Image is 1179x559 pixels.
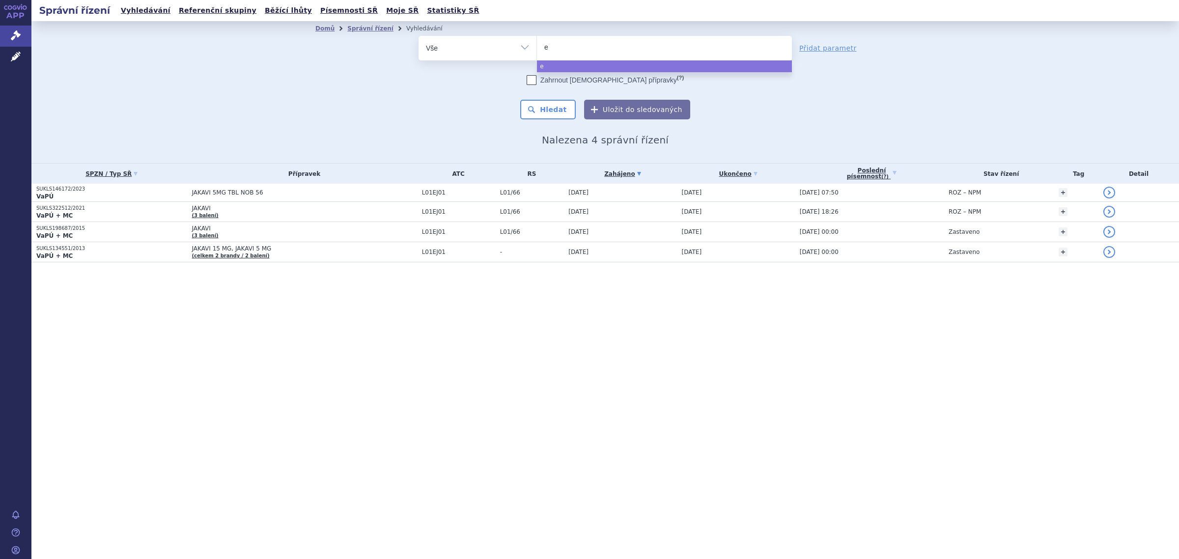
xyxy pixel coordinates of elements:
[187,164,417,184] th: Přípravek
[192,245,417,252] span: JAKAVI 15 MG, JAKAVI 5 MG
[681,208,702,215] span: [DATE]
[192,213,218,218] a: (3 balení)
[527,75,684,85] label: Zahrnout [DEMOGRAPHIC_DATA] přípravky
[417,164,495,184] th: ATC
[31,3,118,17] h2: Správní řízení
[800,164,944,184] a: Poslednípísemnost(?)
[36,186,187,193] p: SUKLS146172/2023
[949,208,981,215] span: ROZ – NPM
[495,164,564,184] th: RS
[36,252,73,259] strong: VaPÚ + MC
[949,189,981,196] span: ROZ – NPM
[1059,248,1067,256] a: +
[406,21,455,36] li: Vyhledávání
[192,253,269,258] a: (celkem 2 brandy / 2 balení)
[36,212,73,219] strong: VaPÚ + MC
[422,249,495,255] span: L01EJ01
[36,225,187,232] p: SUKLS198687/2015
[568,228,589,235] span: [DATE]
[1103,187,1115,198] a: detail
[347,25,393,32] a: Správní řízení
[520,100,576,119] button: Hledat
[949,249,980,255] span: Zastaveno
[192,225,417,232] span: JAKAVI
[677,75,684,81] abbr: (?)
[500,208,564,215] span: L01/66
[36,245,187,252] p: SUKLS134551/2013
[542,134,669,146] span: Nalezena 4 správní řízení
[424,4,482,17] a: Statistiky SŘ
[1103,206,1115,218] a: detail
[36,193,54,200] strong: VaPÚ
[568,189,589,196] span: [DATE]
[422,228,495,235] span: L01EJ01
[537,60,792,72] li: e
[568,249,589,255] span: [DATE]
[800,228,839,235] span: [DATE] 00:00
[1098,164,1179,184] th: Detail
[262,4,315,17] a: Běžící lhůty
[568,167,676,181] a: Zahájeno
[192,189,417,196] span: JAKAVI 5MG TBL NOB 56
[500,228,564,235] span: L01/66
[422,208,495,215] span: L01EJ01
[192,233,218,238] a: (3 balení)
[176,4,259,17] a: Referenční skupiny
[36,205,187,212] p: SUKLS322512/2021
[1059,188,1067,197] a: +
[192,205,417,212] span: JAKAVI
[949,228,980,235] span: Zastaveno
[118,4,173,17] a: Vyhledávání
[1103,226,1115,238] a: detail
[681,249,702,255] span: [DATE]
[584,100,690,119] button: Uložit do sledovaných
[568,208,589,215] span: [DATE]
[315,25,335,32] a: Domů
[36,167,187,181] a: SPZN / Typ SŘ
[317,4,381,17] a: Písemnosti SŘ
[1054,164,1098,184] th: Tag
[800,249,839,255] span: [DATE] 00:00
[881,174,889,180] abbr: (?)
[800,189,839,196] span: [DATE] 07:50
[1059,207,1067,216] a: +
[944,164,1054,184] th: Stav řízení
[800,208,839,215] span: [DATE] 18:26
[681,167,794,181] a: Ukončeno
[500,249,564,255] span: -
[681,228,702,235] span: [DATE]
[1103,246,1115,258] a: detail
[36,232,73,239] strong: VaPÚ + MC
[1059,227,1067,236] a: +
[422,189,495,196] span: L01EJ01
[383,4,421,17] a: Moje SŘ
[681,189,702,196] span: [DATE]
[500,189,564,196] span: L01/66
[799,43,857,53] a: Přidat parametr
